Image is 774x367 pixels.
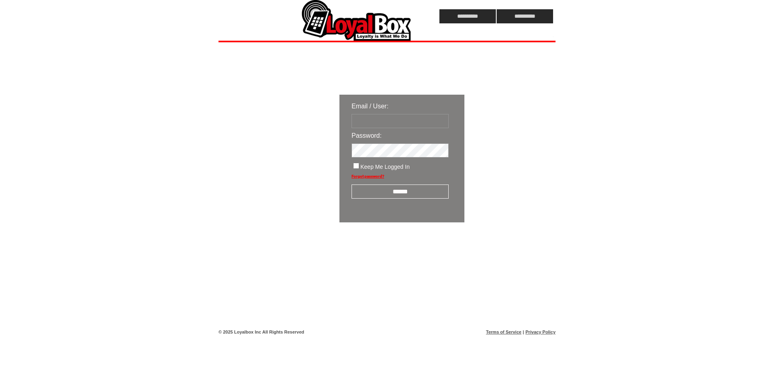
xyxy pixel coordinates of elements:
a: Forgot password? [352,174,384,178]
a: Terms of Service [486,330,522,334]
span: © 2025 Loyalbox Inc All Rights Reserved [218,330,304,334]
span: Password: [352,132,382,139]
span: | [523,330,524,334]
span: Email / User: [352,103,389,110]
a: Privacy Policy [525,330,556,334]
span: Keep Me Logged In [360,164,410,170]
img: transparent.png [488,243,528,253]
